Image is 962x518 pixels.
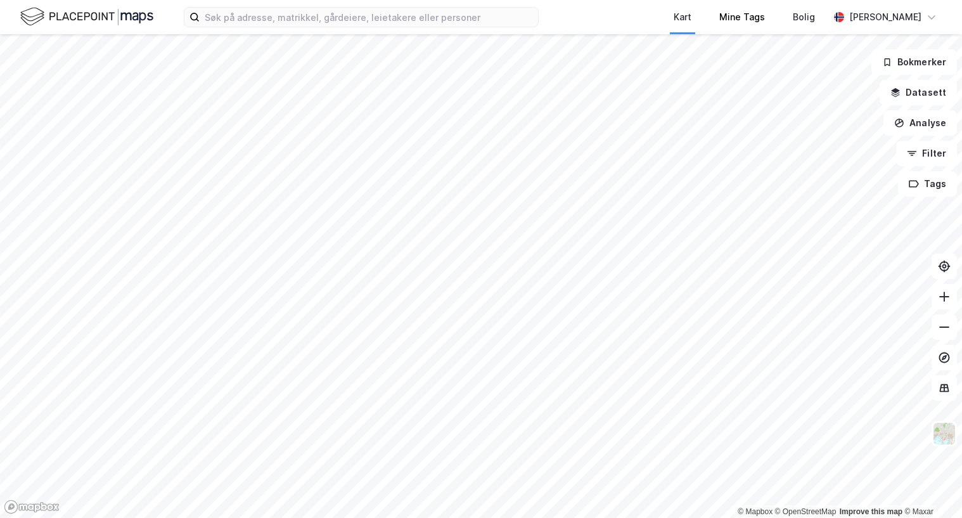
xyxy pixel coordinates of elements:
[899,457,962,518] div: Kontrollprogram for chat
[738,507,773,516] a: Mapbox
[932,422,956,446] img: Z
[200,8,538,27] input: Søk på adresse, matrikkel, gårdeiere, leietakere eller personer
[775,507,837,516] a: OpenStreetMap
[849,10,921,25] div: [PERSON_NAME]
[840,507,902,516] a: Improve this map
[880,80,957,105] button: Datasett
[20,6,153,28] img: logo.f888ab2527a4732fd821a326f86c7f29.svg
[793,10,815,25] div: Bolig
[4,500,60,514] a: Mapbox homepage
[883,110,957,136] button: Analyse
[896,141,957,166] button: Filter
[871,49,957,75] button: Bokmerker
[719,10,765,25] div: Mine Tags
[898,171,957,197] button: Tags
[674,10,691,25] div: Kart
[899,457,962,518] iframe: Chat Widget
